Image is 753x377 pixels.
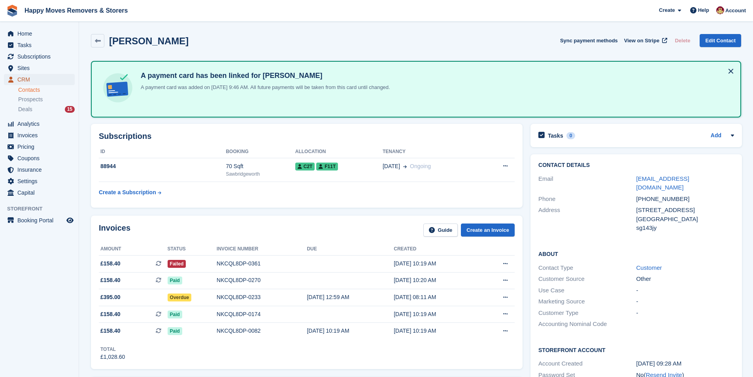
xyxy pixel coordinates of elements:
[636,297,734,306] div: -
[394,327,481,335] div: [DATE] 10:19 AM
[538,359,636,368] div: Account Created
[17,63,65,74] span: Sites
[538,174,636,192] div: Email
[410,163,431,169] span: Ongoing
[624,37,659,45] span: View on Stripe
[226,162,295,171] div: 70 Sqft
[99,162,226,171] div: 88944
[168,260,186,268] span: Failed
[168,327,182,335] span: Paid
[17,141,65,152] span: Pricing
[394,293,481,301] div: [DATE] 08:11 AM
[168,294,192,301] span: Overdue
[4,215,75,226] a: menu
[99,243,168,256] th: Amount
[538,263,636,273] div: Contact Type
[17,130,65,141] span: Invoices
[4,187,75,198] a: menu
[217,243,307,256] th: Invoice number
[168,311,182,318] span: Paid
[217,293,307,301] div: NKCQL8DP-0233
[99,146,226,158] th: ID
[17,28,65,39] span: Home
[168,277,182,284] span: Paid
[217,260,307,268] div: NKCQL8DP-0361
[65,216,75,225] a: Preview store
[18,106,32,113] span: Deals
[18,96,43,103] span: Prospects
[65,106,75,113] div: 15
[100,327,121,335] span: £158.40
[548,132,563,139] h2: Tasks
[99,224,130,237] h2: Invoices
[461,224,515,237] a: Create an Invoice
[636,206,734,215] div: [STREET_ADDRESS]
[716,6,724,14] img: Steven Fry
[99,185,161,200] a: Create a Subscription
[659,6,675,14] span: Create
[18,105,75,114] a: Deals 15
[316,163,338,171] span: F11T
[4,141,75,152] a: menu
[100,346,125,353] div: Total
[168,243,217,256] th: Status
[394,276,481,284] div: [DATE] 10:20 AM
[18,95,75,104] a: Prospects
[7,205,79,213] span: Storefront
[6,5,18,17] img: stora-icon-8386f47178a22dfd0bd8f6a31ec36ba5ce8667c1dd55bd0f319d3a0aa187defe.svg
[18,86,75,94] a: Contacts
[17,176,65,187] span: Settings
[138,83,390,91] p: A payment card was added on [DATE] 9:46 AM. All future payments will be taken from this card unti...
[100,276,121,284] span: £158.40
[4,118,75,129] a: menu
[295,163,315,171] span: C2T
[4,28,75,39] a: menu
[672,34,693,47] button: Delete
[538,297,636,306] div: Marketing Source
[4,51,75,62] a: menu
[217,310,307,318] div: NKCQL8DP-0174
[307,293,394,301] div: [DATE] 12:59 AM
[383,162,400,171] span: [DATE]
[17,164,65,175] span: Insurance
[636,264,662,271] a: Customer
[538,206,636,233] div: Address
[17,187,65,198] span: Capital
[538,309,636,318] div: Customer Type
[394,260,481,268] div: [DATE] 10:19 AM
[4,164,75,175] a: menu
[538,162,734,169] h2: Contact Details
[4,130,75,141] a: menu
[226,146,295,158] th: Booking
[538,320,636,329] div: Accounting Nominal Code
[17,74,65,85] span: CRM
[138,71,390,80] h4: A payment card has been linked for [PERSON_NAME]
[217,327,307,335] div: NKCQL8DP-0082
[538,346,734,354] h2: Storefront Account
[383,146,481,158] th: Tenancy
[295,146,383,158] th: Allocation
[17,153,65,164] span: Coupons
[100,260,121,268] span: £158.40
[621,34,669,47] a: View on Stripe
[538,286,636,295] div: Use Case
[100,353,125,361] div: £1,028.60
[4,176,75,187] a: menu
[17,215,65,226] span: Booking Portal
[17,40,65,51] span: Tasks
[100,310,121,318] span: £158.40
[700,34,741,47] a: Edit Contact
[226,171,295,178] div: Sawbridgeworth
[17,118,65,129] span: Analytics
[560,34,618,47] button: Sync payment methods
[21,4,131,17] a: Happy Moves Removers & Storers
[4,153,75,164] a: menu
[636,309,734,318] div: -
[99,132,515,141] h2: Subscriptions
[99,188,156,197] div: Create a Subscription
[100,293,121,301] span: £395.00
[4,63,75,74] a: menu
[636,215,734,224] div: [GEOGRAPHIC_DATA]
[423,224,458,237] a: Guide
[636,359,734,368] div: [DATE] 09:28 AM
